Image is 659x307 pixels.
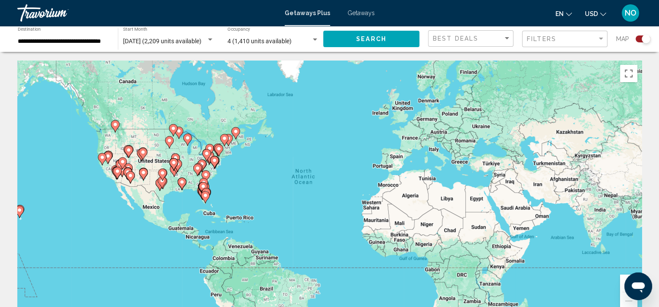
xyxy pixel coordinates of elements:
span: Map [616,33,629,45]
span: en [555,10,564,17]
button: Change language [555,7,572,20]
span: USD [585,10,598,17]
button: User Menu [619,4,642,22]
a: Getaways [347,10,375,16]
button: Filter [522,30,607,48]
a: Getaways Plus [285,10,330,16]
span: Filters [527,35,556,42]
span: Search [356,36,386,43]
button: Change currency [585,7,606,20]
mat-select: Sort by [433,35,511,42]
button: Search [323,31,419,47]
span: 4 (1,410 units available) [227,38,292,45]
button: Zoom in [620,275,637,292]
button: Toggle fullscreen view [620,65,637,82]
span: [DATE] (2,209 units available) [123,38,201,45]
span: NO [625,9,636,17]
span: Best Deals [433,35,478,42]
a: Travorium [17,4,276,22]
iframe: Button to launch messaging window [624,272,652,300]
